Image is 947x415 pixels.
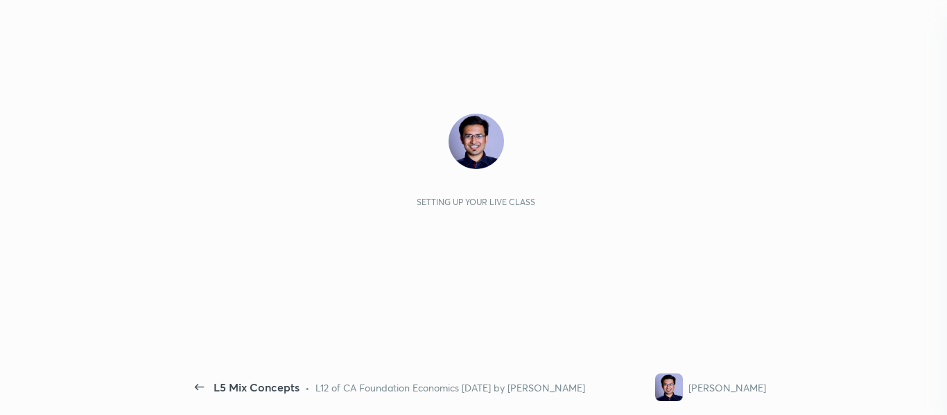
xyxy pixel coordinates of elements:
div: [PERSON_NAME] [688,380,766,395]
div: • [305,380,310,395]
div: L5 Mix Concepts [214,379,299,396]
div: Setting up your live class [417,197,535,207]
div: L12 of CA Foundation Economics [DATE] by [PERSON_NAME] [315,380,585,395]
img: 5f78e08646bc44f99abb663be3a7d85a.jpg [449,114,504,169]
img: 5f78e08646bc44f99abb663be3a7d85a.jpg [655,373,683,401]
